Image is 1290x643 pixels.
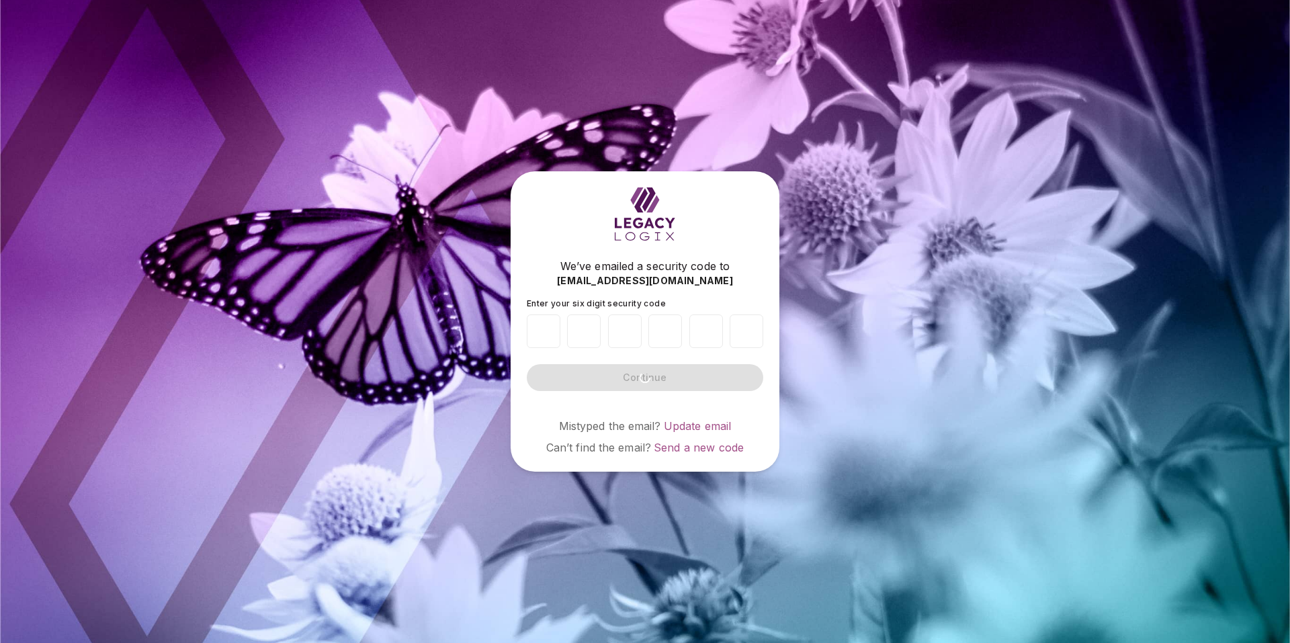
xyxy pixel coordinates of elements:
span: Can’t find the email? [546,441,651,454]
a: Send a new code [654,441,744,454]
span: We’ve emailed a security code to [560,258,730,274]
span: [EMAIL_ADDRESS][DOMAIN_NAME] [557,274,733,288]
a: Update email [664,419,732,433]
span: Mistyped the email? [559,419,661,433]
span: Enter your six digit security code [527,298,666,308]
